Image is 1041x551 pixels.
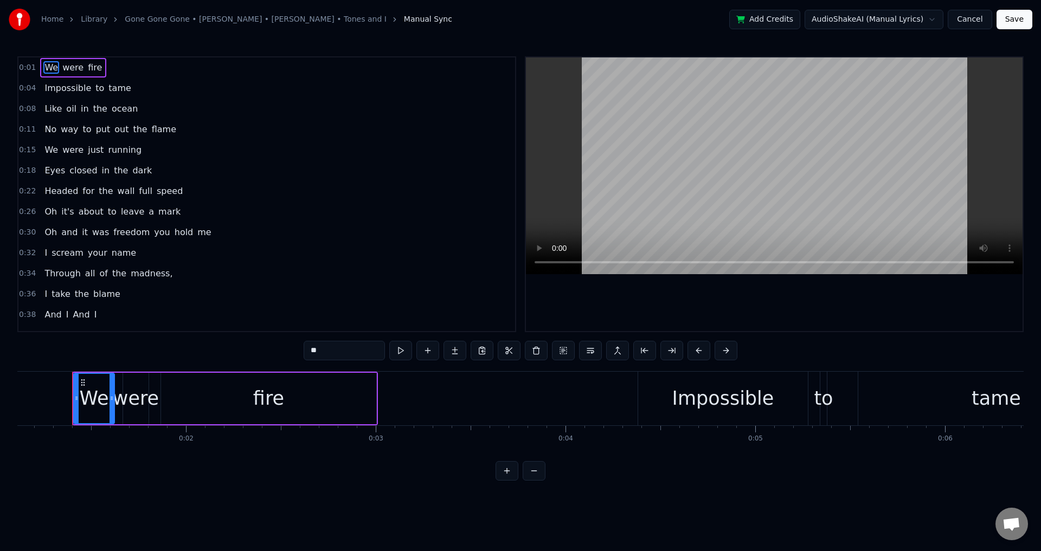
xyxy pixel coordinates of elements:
div: Impossible [672,384,774,413]
span: 0:04 [19,83,36,94]
span: 0:15 [19,145,36,155]
div: fire [253,384,284,413]
button: Add Credits [729,10,800,29]
span: We [43,144,59,156]
span: 0:11 [19,124,36,135]
span: 0:01 [19,62,36,73]
span: ocean [111,102,139,115]
span: And [43,308,62,321]
span: the [113,164,129,177]
span: the [74,288,90,300]
span: were [61,144,85,156]
span: tame [107,82,132,94]
span: your [87,247,108,259]
a: Home [41,14,63,25]
span: leave [120,205,145,218]
span: in [101,164,111,177]
span: 0:30 [19,227,36,238]
nav: breadcrumb [41,14,452,25]
span: scream [50,247,85,259]
span: gone [204,329,228,341]
span: closed [68,164,98,177]
div: We [79,384,108,413]
span: of [99,267,109,280]
span: about [78,205,105,218]
span: you're [147,329,176,341]
span: when [119,329,145,341]
span: 0:08 [19,103,36,114]
span: all [84,267,97,280]
span: 0:44 [19,330,36,341]
span: I [43,288,48,300]
span: put [95,123,112,135]
span: 0:22 [19,186,36,197]
span: you [153,226,171,238]
div: tame [972,384,1021,413]
button: Cancel [948,10,992,29]
span: 0:26 [19,206,36,217]
span: Eyes [43,164,66,177]
span: 0:34 [19,268,36,279]
span: the [111,267,127,280]
div: Open chat [995,508,1028,540]
span: 0:18 [19,165,36,176]
span: were [61,61,85,74]
span: We [43,61,59,74]
div: to [814,384,833,413]
span: for [81,185,95,197]
span: wall [117,185,136,197]
span: No [43,123,57,135]
span: Like [43,102,63,115]
div: 0:04 [558,435,573,443]
span: you [99,329,117,341]
span: it's [60,205,75,218]
span: I [65,308,70,321]
span: it [81,226,89,238]
span: the [92,102,108,115]
span: full [138,185,153,197]
a: Gone Gone Gone • [PERSON_NAME] • [PERSON_NAME] • Tones and I [125,14,387,25]
span: 0:38 [19,309,36,320]
span: Oh [43,205,58,218]
span: gone [178,329,202,341]
div: 0:05 [748,435,763,443]
span: out [113,123,130,135]
span: to [82,123,93,135]
span: just [87,144,105,156]
span: freedom [112,226,151,238]
span: Oh [43,226,58,238]
span: was [91,226,110,238]
span: only [50,329,71,341]
span: running [107,144,143,156]
span: fire [87,61,103,74]
span: 0:32 [19,248,36,258]
span: way [60,123,79,135]
div: 0:02 [179,435,194,443]
span: the [98,185,114,197]
span: me [196,226,212,238]
span: dark [131,164,153,177]
span: and [60,226,79,238]
span: flame [151,123,177,135]
span: I [43,329,48,341]
a: Library [81,14,107,25]
span: the [132,123,148,135]
span: speed [156,185,184,197]
span: name [111,247,137,259]
div: 0:06 [938,435,953,443]
span: Through [43,267,81,280]
span: a [147,205,155,218]
span: gone [230,329,254,341]
span: Manual Sync [404,14,452,25]
button: Save [997,10,1032,29]
span: mark [157,205,182,218]
img: youka [9,9,30,30]
span: I [93,308,98,321]
div: 0:03 [369,435,383,443]
span: to [107,205,118,218]
span: 0:36 [19,289,36,300]
span: in [80,102,90,115]
span: madness, [130,267,173,280]
span: Headed [43,185,79,197]
div: were [113,384,159,413]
